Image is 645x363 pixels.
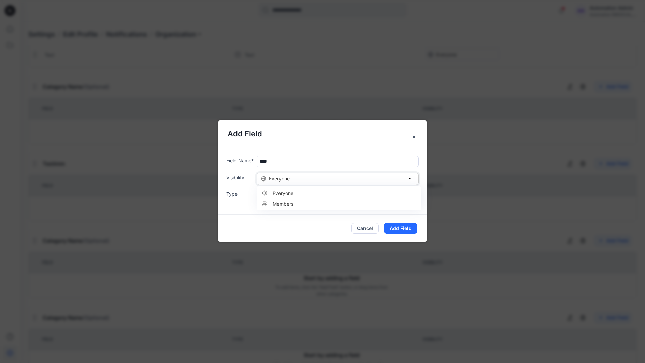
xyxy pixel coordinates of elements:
span: Everyone [269,175,290,182]
button: Cancel [351,223,379,234]
label: Type [226,190,254,197]
label: Field Name [226,157,254,164]
span: Everyone [270,189,293,196]
span: Members [270,200,293,207]
button: Close [408,131,420,143]
button: Everyone [257,173,419,185]
h5: Add Field [228,128,417,139]
label: Visibility [226,174,254,181]
button: Add Field [384,223,417,234]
